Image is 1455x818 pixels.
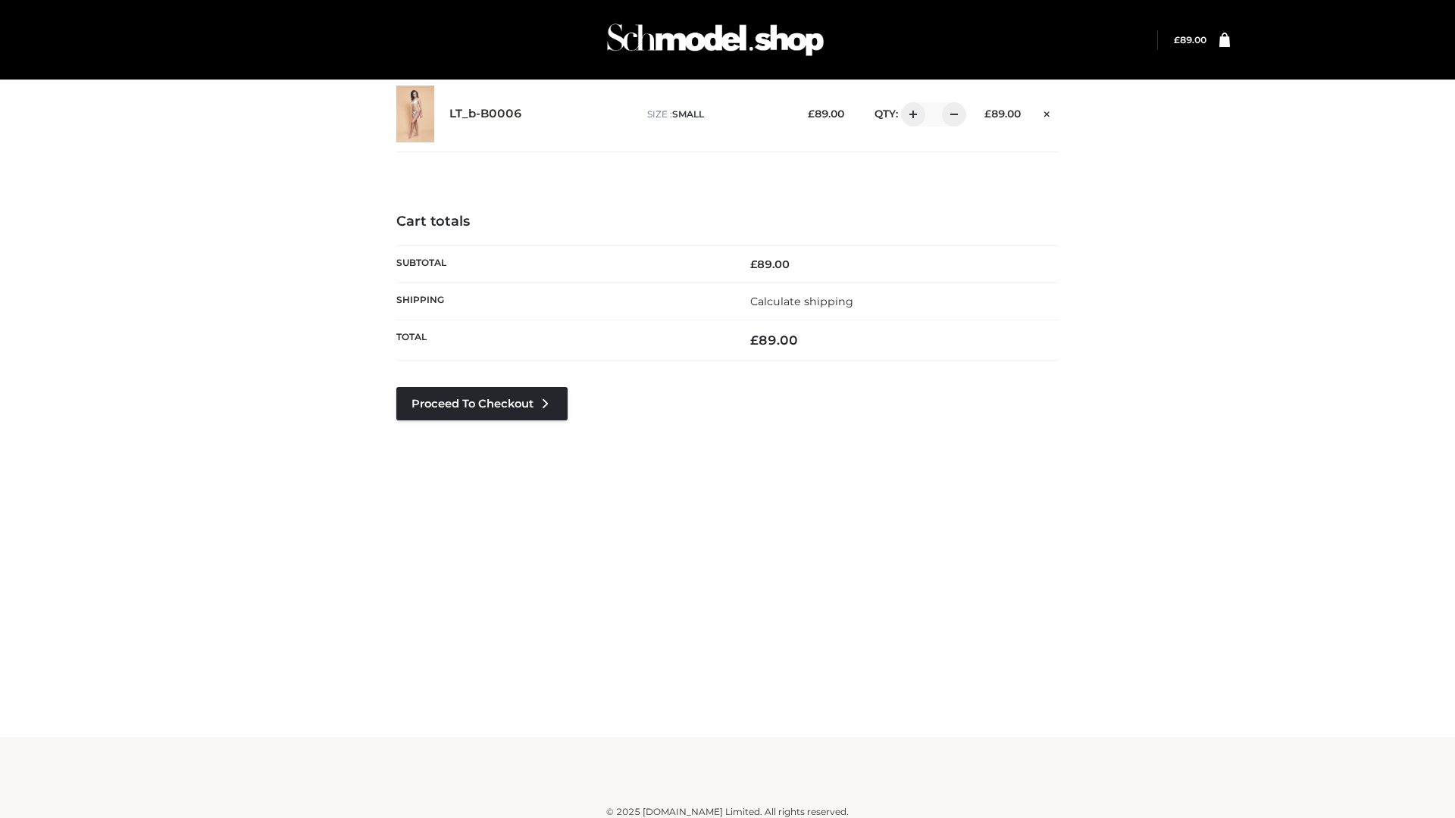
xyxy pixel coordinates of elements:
a: Remove this item [1036,102,1059,122]
bdi: 89.00 [808,108,844,120]
p: size : [647,108,784,121]
bdi: 89.00 [1174,34,1206,45]
bdi: 89.00 [750,258,790,271]
th: Total [396,320,727,361]
a: LT_b-B0006 [449,107,522,121]
bdi: 89.00 [984,108,1021,120]
a: £89.00 [1174,34,1206,45]
img: Schmodel Admin 964 [602,10,829,70]
th: Subtotal [396,245,727,283]
h4: Cart totals [396,214,1059,230]
a: Calculate shipping [750,295,853,308]
span: £ [750,258,757,271]
span: £ [1174,34,1180,45]
span: £ [808,108,815,120]
th: Shipping [396,283,727,320]
bdi: 89.00 [750,333,798,348]
span: SMALL [672,108,704,120]
span: £ [984,108,991,120]
span: £ [750,333,759,348]
a: Proceed to Checkout [396,387,568,420]
div: QTY: [859,102,961,126]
